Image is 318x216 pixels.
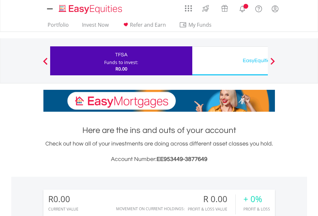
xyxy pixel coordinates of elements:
span: My Funds [179,21,221,29]
h3: Account Number: [43,155,275,164]
div: Profit & Loss [243,207,270,211]
div: Funds to invest: [104,59,138,66]
a: Home page [56,2,125,14]
div: Check out how all of your investments are doing across different asset classes you hold. [43,139,275,164]
a: FAQ's and Support [250,2,267,14]
h1: Here are the ins and outs of your account [43,125,275,136]
div: Movement on Current Holdings: [116,207,185,211]
div: R 0.00 [188,194,235,204]
button: Previous [39,61,52,67]
img: grid-menu-icon.svg [185,5,192,12]
div: CURRENT VALUE [48,207,78,211]
span: Refer and Earn [130,21,166,28]
div: Profit & Loss Value [188,207,235,211]
a: Invest Now [79,22,111,32]
a: Portfolio [45,22,71,32]
img: thrive-v2.svg [200,3,211,14]
div: + 0% [243,194,270,204]
a: Notifications [234,2,250,14]
img: EasyMortage Promotion Banner [43,90,275,112]
img: EasyEquities_Logo.png [58,4,125,14]
a: My Profile [267,2,283,16]
button: Next [266,61,279,67]
a: Refer and Earn [119,22,168,32]
span: R0.00 [115,66,127,72]
a: AppsGrid [181,2,196,12]
span: EE953449-3877649 [157,156,207,162]
a: Vouchers [215,2,234,14]
img: vouchers-v2.svg [219,3,230,14]
div: TFSA [54,50,188,59]
div: R0.00 [48,194,78,204]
